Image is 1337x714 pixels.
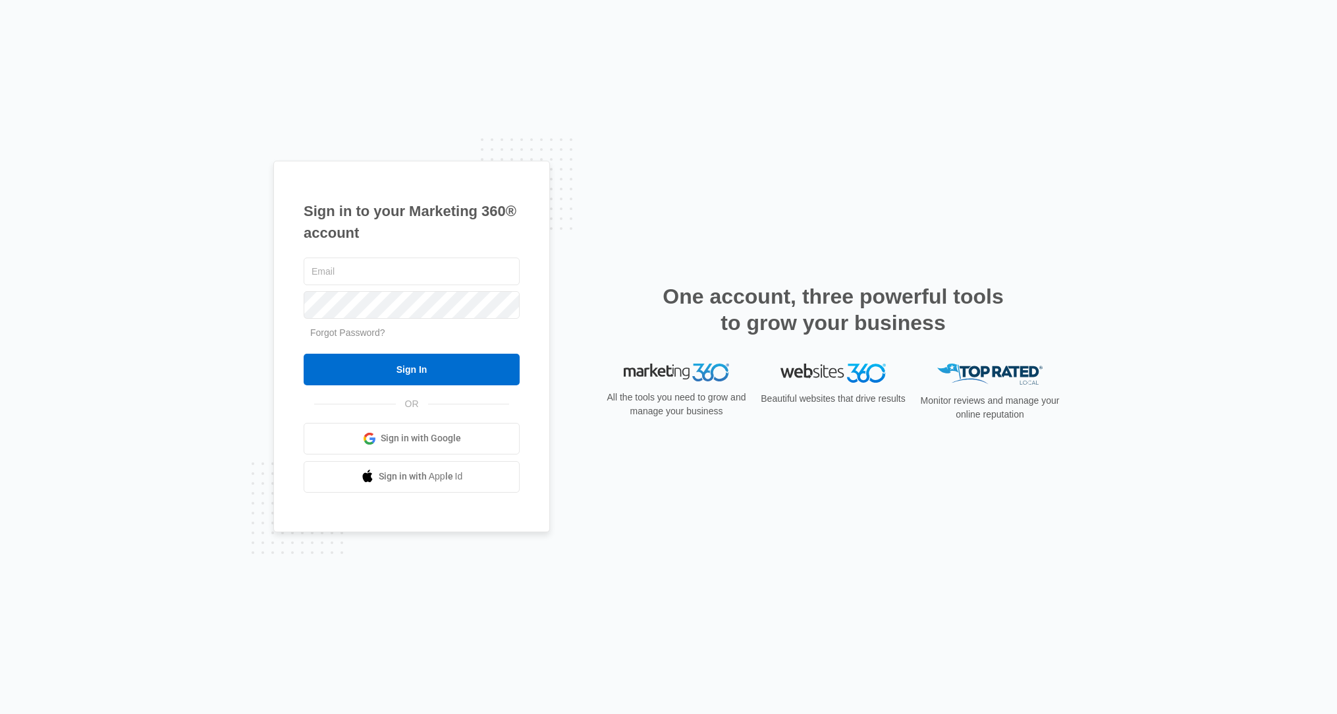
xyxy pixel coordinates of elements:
input: Sign In [304,354,520,385]
a: Sign in with Apple Id [304,461,520,493]
img: Top Rated Local [937,364,1043,385]
span: OR [396,397,428,411]
img: Websites 360 [780,364,886,383]
span: Sign in with Apple Id [379,470,463,483]
p: Monitor reviews and manage your online reputation [916,394,1064,422]
a: Forgot Password? [310,327,385,338]
input: Email [304,258,520,285]
h1: Sign in to your Marketing 360® account [304,200,520,244]
span: Sign in with Google [381,431,461,445]
p: All the tools you need to grow and manage your business [603,391,750,418]
a: Sign in with Google [304,423,520,454]
h2: One account, three powerful tools to grow your business [659,283,1008,336]
img: Marketing 360 [624,364,729,382]
p: Beautiful websites that drive results [759,392,907,406]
